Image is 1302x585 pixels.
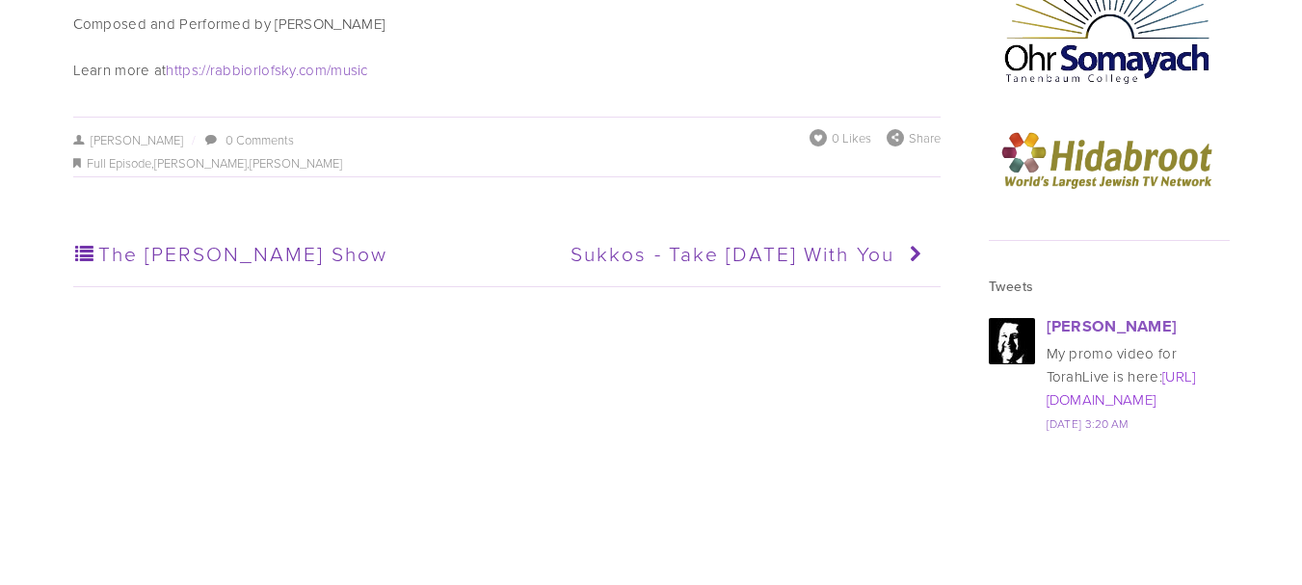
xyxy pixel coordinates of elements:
img: logo_en.png [989,116,1230,202]
a: https://rabbiorlofsky.com/music [166,60,367,80]
div: , , [73,152,941,175]
iframe: Twitter Follow Button [989,467,1150,487]
div: Share [887,129,941,146]
a: 0 Comments [226,131,294,148]
span: . [296,60,299,80]
a: [PERSON_NAME] [250,154,342,172]
span: 0 Likes [832,129,871,146]
a: [PERSON_NAME] [1047,314,1178,337]
span: Sukkos - Take [DATE] with you [571,239,894,267]
a: Sukkos - Take [DATE] with you [505,230,930,279]
span: https [166,60,199,80]
h3: Tweets [989,279,1230,295]
div: My promo video for TorahLive is here: [1047,342,1230,412]
a: Full Episode [87,154,151,172]
a: [PERSON_NAME] [73,131,184,148]
span: music [331,60,368,80]
a: [PERSON_NAME] [154,154,247,172]
span: / [183,131,202,148]
a: [URL][DOMAIN_NAME] [1047,366,1196,410]
span: com [299,60,327,80]
img: gkDPMaBV_normal.jpg [989,318,1035,364]
iframe: Disqus [73,287,941,545]
span: / [327,60,331,80]
p: Composed and Performed by [PERSON_NAME] [73,13,941,36]
p: Learn more at [73,59,941,82]
a: The [PERSON_NAME] Show [73,230,498,279]
span: rabbiorlofsky [210,60,296,80]
a: [DATE] 3:20 AM [1047,415,1129,432]
span: :// [199,60,210,80]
